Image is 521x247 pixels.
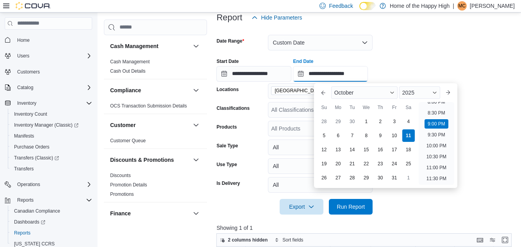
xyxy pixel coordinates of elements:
button: Hide Parameters [248,10,305,25]
a: Cash Management [110,59,150,64]
li: 8:30 PM [425,108,448,118]
div: day-21 [346,158,359,170]
button: Keyboard shortcuts [475,235,485,245]
button: Inventory [14,98,39,108]
h3: Finance [110,209,131,217]
span: Transfers [14,166,34,172]
a: Inventory Count [11,109,50,119]
span: Users [14,51,92,61]
div: day-10 [388,129,401,142]
div: day-29 [332,115,344,128]
button: Previous Month [317,86,330,99]
span: MC [459,1,466,11]
span: Home [17,37,30,43]
a: Dashboards [8,217,95,227]
span: Promotion Details [110,182,147,188]
input: Press the down key to enter a popover containing a calendar. Press the escape key to close the po... [293,66,368,82]
div: day-13 [332,143,344,156]
div: day-14 [346,143,359,156]
div: Th [374,101,387,114]
span: Dark Mode [359,10,360,11]
div: day-12 [318,143,330,156]
ul: Time [419,102,454,185]
h3: Customer [110,121,136,129]
input: Dark Mode [359,2,376,10]
button: Catalog [2,82,95,93]
div: day-26 [318,172,330,184]
span: Winnipeg - The Shed District - Fire & Flower [271,86,345,95]
div: day-9 [374,129,387,142]
span: Dashboards [11,217,92,227]
span: [US_STATE] CCRS [14,241,55,247]
span: Customers [17,69,40,75]
button: Home [2,34,95,46]
button: Cash Management [191,41,201,51]
li: 11:30 PM [423,174,450,183]
li: 8:00 PM [425,97,448,107]
span: Feedback [329,2,353,10]
button: Transfers [8,163,95,174]
span: Operations [14,180,92,189]
span: Reports [14,195,92,205]
div: day-3 [388,115,401,128]
a: Discounts [110,173,131,178]
button: Customer [191,120,201,130]
span: Cash Management [110,59,150,65]
span: Purchase Orders [11,142,92,152]
span: Transfers (Classic) [11,153,92,163]
button: Display options [488,235,497,245]
label: Use Type [216,161,237,168]
span: Catalog [17,84,33,91]
div: day-15 [360,143,373,156]
button: Manifests [8,131,95,141]
button: Reports [14,195,37,205]
span: Canadian Compliance [14,208,60,214]
button: Inventory Count [8,109,95,120]
div: day-17 [388,143,401,156]
span: Inventory Count [14,111,47,117]
span: OCS Transaction Submission Details [110,103,187,109]
button: Finance [191,209,201,218]
div: Discounts & Promotions [104,171,207,202]
div: Su [318,101,330,114]
div: day-16 [374,143,387,156]
div: day-28 [346,172,359,184]
button: Run Report [329,199,373,215]
p: | [453,1,454,11]
div: Matthew Cracknell [457,1,467,11]
div: day-31 [388,172,401,184]
span: Dashboards [14,219,45,225]
div: day-1 [360,115,373,128]
div: day-6 [332,129,344,142]
input: Press the down key to open a popover containing a calendar. [216,66,291,82]
span: Inventory [14,98,92,108]
button: Canadian Compliance [8,206,95,217]
div: day-11 [402,129,415,142]
div: Customer [104,136,207,149]
button: Sort fields [271,235,306,245]
button: 2 columns hidden [217,235,271,245]
button: Compliance [110,86,190,94]
div: October, 2025 [317,115,416,185]
li: 11:00 PM [423,163,450,172]
div: day-28 [318,115,330,128]
label: Classifications [216,105,250,111]
a: Dashboards [11,217,48,227]
div: day-5 [318,129,330,142]
a: Canadian Compliance [11,206,63,216]
span: Reports [11,228,92,238]
button: All [268,177,373,193]
button: Inventory [2,98,95,109]
li: 9:00 PM [425,119,448,129]
div: day-18 [402,143,415,156]
label: Start Date [216,58,239,64]
div: day-7 [346,129,359,142]
div: Compliance [104,101,207,114]
span: Run Report [337,203,365,211]
a: Cash Out Details [110,68,146,74]
h3: Cash Management [110,42,159,50]
div: Fr [388,101,401,114]
h3: Report [216,13,242,22]
p: Home of the Happy High [390,1,450,11]
a: Promotion Details [110,182,147,188]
